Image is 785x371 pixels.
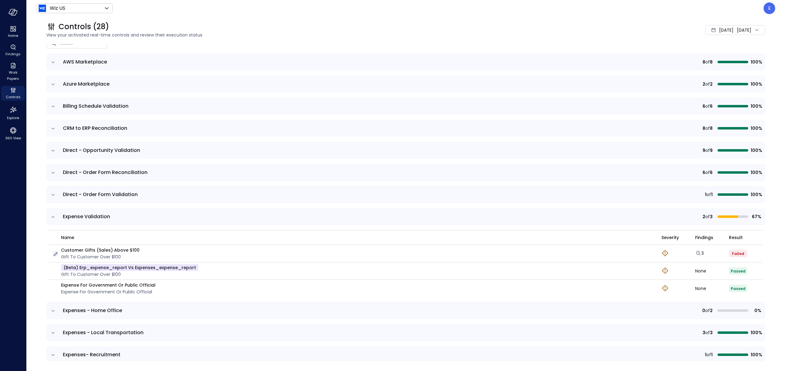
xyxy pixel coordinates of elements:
span: 67% [751,213,761,220]
span: 8 [710,59,713,65]
span: Direct - Order Form Validation [63,191,138,198]
span: 8 [710,125,713,132]
span: 8 [703,125,705,132]
span: 1 [711,351,713,358]
span: of [705,125,710,132]
span: Expenses - Home Office [63,307,122,314]
button: expand row [50,192,56,198]
span: Findings [695,234,713,241]
span: 100% [751,125,761,132]
span: 9 [703,147,705,154]
div: Home [1,25,25,39]
button: expand row [50,330,56,336]
span: 9 [710,147,713,154]
div: Ela Gottesman [764,2,775,14]
span: Expense Validation [63,213,110,220]
span: 6 [710,169,713,176]
span: of [705,307,710,314]
span: CRM to ERP Reconciliation [63,125,127,132]
a: Explore findings [695,252,704,258]
button: expand row [50,170,56,176]
button: expand row [50,59,56,65]
span: 3 [703,329,705,336]
span: 100% [751,103,761,110]
span: 2 [710,307,713,314]
span: 100% [751,169,761,176]
p: Expense for Government Or Public Official [61,288,155,295]
div: None [695,286,729,291]
span: Passed [731,269,745,274]
span: Direct - Order Form Reconciliation [63,169,147,176]
span: 3 [710,329,713,336]
span: 1 [705,351,706,358]
span: Passed [731,286,745,291]
span: Azure Marketplace [63,80,109,87]
span: Findings [6,51,21,57]
p: (beta) erp_expense_report Vs expenses_expense_report [61,264,198,271]
span: Direct - Opportunity Validation [63,147,140,154]
span: 2 [703,81,705,87]
span: of [705,147,710,154]
div: 360 View [1,125,25,142]
div: Warning [661,249,669,257]
p: Wiz US [50,5,65,12]
span: 100% [751,191,761,198]
span: Result [729,234,743,241]
p: E [768,5,771,12]
span: Severity [661,234,679,241]
span: of [705,103,710,110]
div: Work Papers [1,61,25,82]
span: of [705,213,710,220]
span: of [705,59,710,65]
span: Work Papers [4,69,22,82]
button: expand row [50,103,56,110]
div: Controls [1,86,25,101]
button: expand row [50,148,56,154]
span: 2 [703,213,705,220]
p: Customer Gifts (Sales) Above $100 [61,247,140,253]
span: 100% [751,59,761,65]
div: Warning [661,284,669,292]
span: Failed [732,251,744,256]
span: of [705,329,710,336]
span: 6 [703,169,705,176]
span: 1 [705,191,706,198]
span: Billing Schedule Validation [63,102,128,110]
span: 100% [751,329,761,336]
button: expand row [50,214,56,220]
span: name [61,234,74,241]
span: 360 View [5,135,21,141]
span: 2 [710,81,713,87]
div: None [695,269,729,273]
span: Controls (28) [59,22,109,32]
div: Explore [1,104,25,122]
span: 8 [703,59,705,65]
span: 0% [751,307,761,314]
span: Expenses- Recruitment [63,351,121,358]
p: Expense for Government Or Public Official [61,282,155,288]
span: 1 [711,191,713,198]
span: 6 [710,103,713,110]
button: expand row [50,126,56,132]
button: expand row [50,308,56,314]
span: of [705,81,710,87]
span: [DATE] [719,27,733,33]
span: 6 [703,103,705,110]
span: of [706,191,711,198]
p: Gift to customer over $100 [61,271,198,278]
span: View your activated real-time controls and review their execution status [46,32,583,38]
span: 100% [751,351,761,358]
a: 3 [695,250,704,256]
div: Findings [1,43,25,58]
span: 100% [751,147,761,154]
button: expand row [50,81,56,87]
img: Icon [39,5,46,12]
span: Expenses - Local Transportation [63,329,144,336]
span: 3 [710,213,713,220]
span: 100% [751,81,761,87]
p: Gift to customer over $100 [61,253,140,260]
span: 0 [702,307,705,314]
button: expand row [50,352,56,358]
span: AWS Marketplace [63,58,107,65]
span: of [706,351,711,358]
